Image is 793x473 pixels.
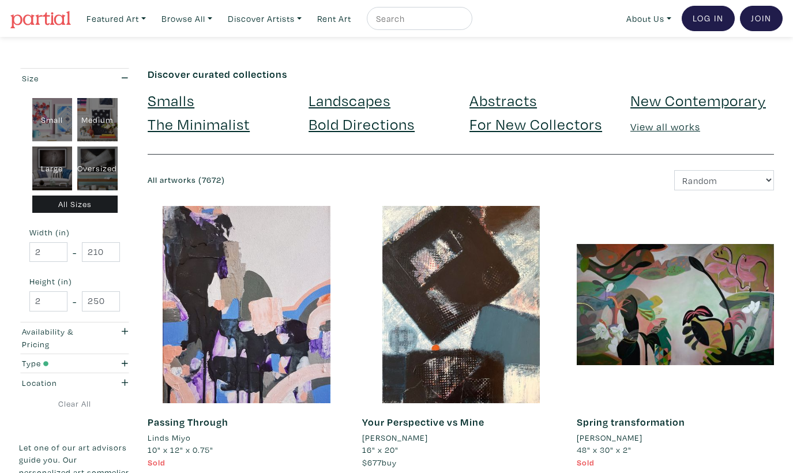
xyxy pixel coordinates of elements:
[22,357,97,370] div: Type
[469,90,537,110] a: Abstracts
[309,90,390,110] a: Landscapes
[19,373,130,392] button: Location
[577,444,632,455] span: 48" x 30" x 2"
[73,294,77,309] span: -
[577,415,685,429] a: Spring transformation
[29,277,120,286] small: Height (in)
[148,90,194,110] a: Smalls
[19,397,130,410] a: Clear All
[362,457,397,468] span: buy
[19,69,130,88] button: Size
[223,7,307,31] a: Discover Artists
[148,175,452,185] h6: All artworks (7672)
[148,68,774,81] h6: Discover curated collections
[148,114,250,134] a: The Minimalist
[577,457,595,468] span: Sold
[19,354,130,373] button: Type
[577,431,642,444] li: [PERSON_NAME]
[29,228,120,236] small: Width (in)
[32,147,73,190] div: Large
[148,415,228,429] a: Passing Through
[22,377,97,389] div: Location
[148,431,191,444] li: Linds Miyo
[312,7,356,31] a: Rent Art
[77,98,118,142] div: Medium
[577,431,774,444] a: [PERSON_NAME]
[469,114,602,134] a: For New Collectors
[148,431,345,444] a: Linds Miyo
[22,325,97,350] div: Availability & Pricing
[77,147,118,190] div: Oversized
[81,7,151,31] a: Featured Art
[22,72,97,85] div: Size
[32,98,73,142] div: Small
[362,431,428,444] li: [PERSON_NAME]
[630,120,700,133] a: View all works
[362,431,559,444] a: [PERSON_NAME]
[362,457,382,468] span: $677
[630,90,766,110] a: New Contemporary
[19,322,130,354] button: Availability & Pricing
[148,457,166,468] span: Sold
[621,7,677,31] a: About Us
[309,114,415,134] a: Bold Directions
[148,444,213,455] span: 10" x 12" x 0.75"
[362,444,399,455] span: 16" x 20"
[740,6,783,31] a: Join
[156,7,217,31] a: Browse All
[375,12,461,26] input: Search
[362,415,484,429] a: Your Perspective vs Mine
[73,245,77,260] span: -
[32,196,118,213] div: All Sizes
[682,6,735,31] a: Log In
